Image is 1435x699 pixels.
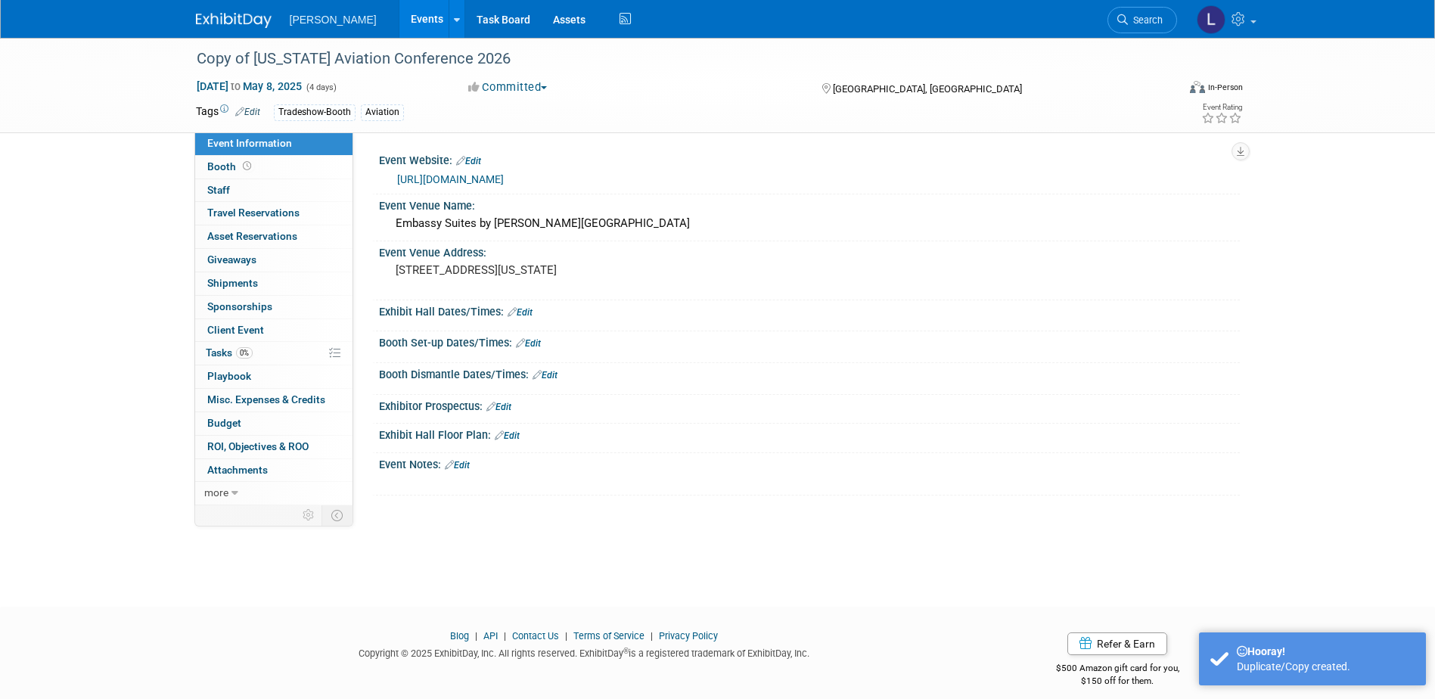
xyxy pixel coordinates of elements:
[1107,7,1177,33] a: Search
[486,402,511,412] a: Edit
[207,300,272,312] span: Sponsorships
[1201,104,1242,111] div: Event Rating
[1207,82,1243,93] div: In-Person
[195,225,353,248] a: Asset Reservations
[207,464,268,476] span: Attachments
[379,331,1240,351] div: Booth Set-up Dates/Times:
[471,630,481,642] span: |
[1237,659,1415,674] div: Duplicate/Copy created.
[195,296,353,318] a: Sponsorships
[833,83,1022,95] span: [GEOGRAPHIC_DATA], [GEOGRAPHIC_DATA]
[195,412,353,435] a: Budget
[995,675,1240,688] div: $150 off for them.
[533,370,558,381] a: Edit
[207,324,264,336] span: Client Event
[379,149,1240,169] div: Event Website:
[235,107,260,117] a: Edit
[1128,14,1163,26] span: Search
[195,132,353,155] a: Event Information
[379,241,1240,260] div: Event Venue Address:
[195,272,353,295] a: Shipments
[573,630,645,642] a: Terms of Service
[195,179,353,202] a: Staff
[195,202,353,225] a: Travel Reservations
[196,13,272,28] img: ExhibitDay
[195,249,353,272] a: Giveaways
[195,319,353,342] a: Client Event
[623,647,629,655] sup: ®
[659,630,718,642] a: Privacy Policy
[207,393,325,405] span: Misc. Expenses & Credits
[195,365,353,388] a: Playbook
[647,630,657,642] span: |
[379,424,1240,443] div: Exhibit Hall Floor Plan:
[191,45,1154,73] div: Copy of [US_STATE] Aviation Conference 2026
[290,14,377,26] span: [PERSON_NAME]
[204,486,228,499] span: more
[195,389,353,412] a: Misc. Expenses & Credits
[508,307,533,318] a: Edit
[445,460,470,471] a: Edit
[379,194,1240,213] div: Event Venue Name:
[196,79,303,93] span: [DATE] May 8, 2025
[206,346,253,359] span: Tasks
[500,630,510,642] span: |
[196,104,260,121] td: Tags
[1067,632,1167,655] a: Refer & Earn
[561,630,571,642] span: |
[296,505,322,525] td: Personalize Event Tab Strip
[512,630,559,642] a: Contact Us
[379,395,1240,415] div: Exhibitor Prospectus:
[321,505,353,525] td: Toggle Event Tabs
[396,263,721,277] pre: [STREET_ADDRESS][US_STATE]
[379,363,1240,383] div: Booth Dismantle Dates/Times:
[207,137,292,149] span: Event Information
[195,459,353,482] a: Attachments
[207,417,241,429] span: Budget
[236,347,253,359] span: 0%
[207,440,309,452] span: ROI, Objectives & ROO
[379,300,1240,320] div: Exhibit Hall Dates/Times:
[207,230,297,242] span: Asset Reservations
[207,277,258,289] span: Shipments
[228,80,243,92] span: to
[1237,644,1415,659] div: Hooray!
[240,160,254,172] span: Booth not reserved yet
[195,482,353,505] a: more
[463,79,553,95] button: Committed
[207,207,300,219] span: Travel Reservations
[397,173,504,185] a: [URL][DOMAIN_NAME]
[450,630,469,642] a: Blog
[207,160,254,172] span: Booth
[207,370,251,382] span: Playbook
[195,436,353,458] a: ROI, Objectives & ROO
[195,342,353,365] a: Tasks0%
[207,184,230,196] span: Staff
[207,253,256,266] span: Giveaways
[1088,79,1244,101] div: Event Format
[495,430,520,441] a: Edit
[305,82,337,92] span: (4 days)
[1190,81,1205,93] img: Format-Inperson.png
[361,104,404,120] div: Aviation
[390,212,1228,235] div: Embassy Suites by [PERSON_NAME][GEOGRAPHIC_DATA]
[379,453,1240,473] div: Event Notes:
[196,643,974,660] div: Copyright © 2025 ExhibitDay, Inc. All rights reserved. ExhibitDay is a registered trademark of Ex...
[195,156,353,179] a: Booth
[483,630,498,642] a: API
[516,338,541,349] a: Edit
[274,104,356,120] div: Tradeshow-Booth
[1197,5,1225,34] img: Lindsey Wolanczyk
[456,156,481,166] a: Edit
[995,652,1240,687] div: $500 Amazon gift card for you,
